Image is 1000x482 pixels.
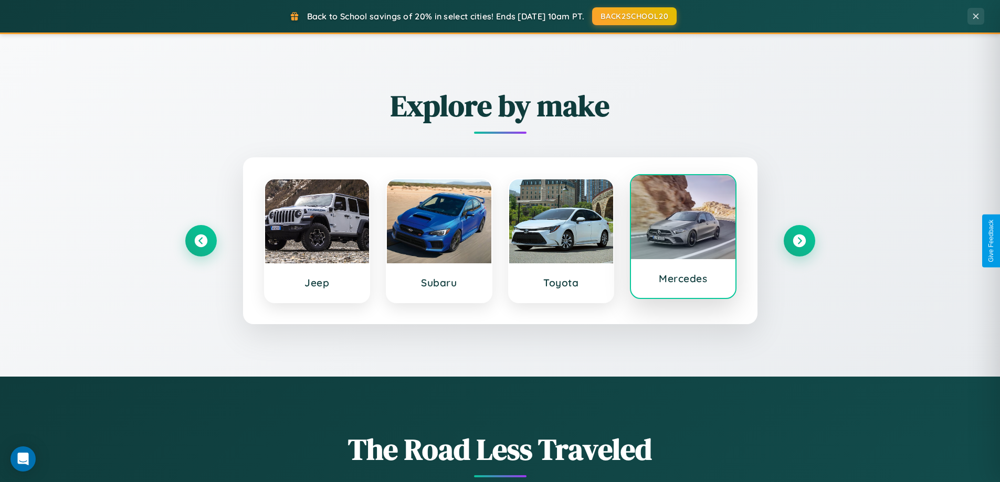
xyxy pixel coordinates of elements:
span: Back to School savings of 20% in select cities! Ends [DATE] 10am PT. [307,11,584,22]
div: Give Feedback [987,220,995,262]
h1: The Road Less Traveled [185,429,815,469]
h3: Subaru [397,276,481,289]
button: BACK2SCHOOL20 [592,7,677,25]
h3: Jeep [276,276,359,289]
h3: Toyota [520,276,603,289]
div: Open Intercom Messenger [10,446,36,472]
h2: Explore by make [185,85,815,126]
h3: Mercedes [641,272,725,285]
